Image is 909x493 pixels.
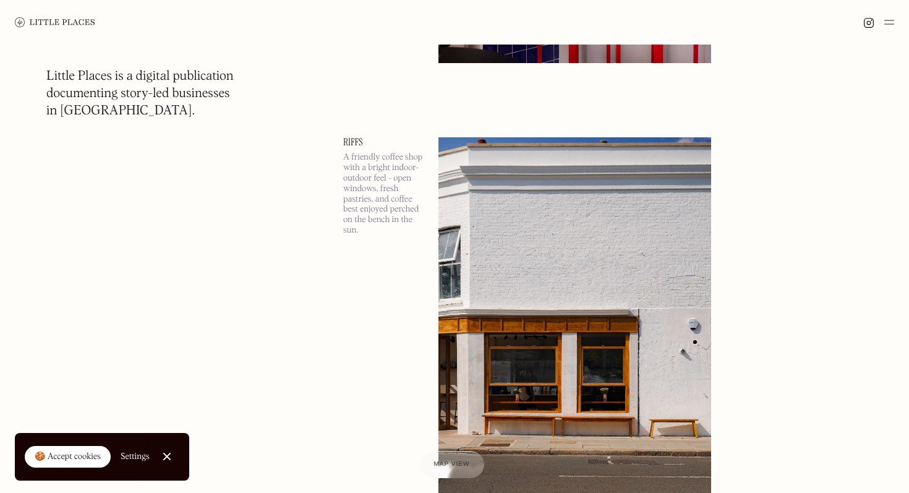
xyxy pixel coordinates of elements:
a: Settings [121,443,150,471]
div: Close Cookie Popup [166,457,167,457]
a: Close Cookie Popup [155,444,179,469]
div: Settings [121,452,150,461]
span: Map view [434,461,470,468]
a: 🍪 Accept cookies [25,446,111,468]
a: Map view [419,451,485,478]
h1: Little Places is a digital publication documenting story-led businesses in [GEOGRAPHIC_DATA]. [46,68,234,120]
a: Riffs [343,137,424,147]
p: A friendly coffee shop with a bright indoor-outdoor feel - open windows, fresh pastries, and coff... [343,152,424,235]
div: 🍪 Accept cookies [35,451,101,463]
